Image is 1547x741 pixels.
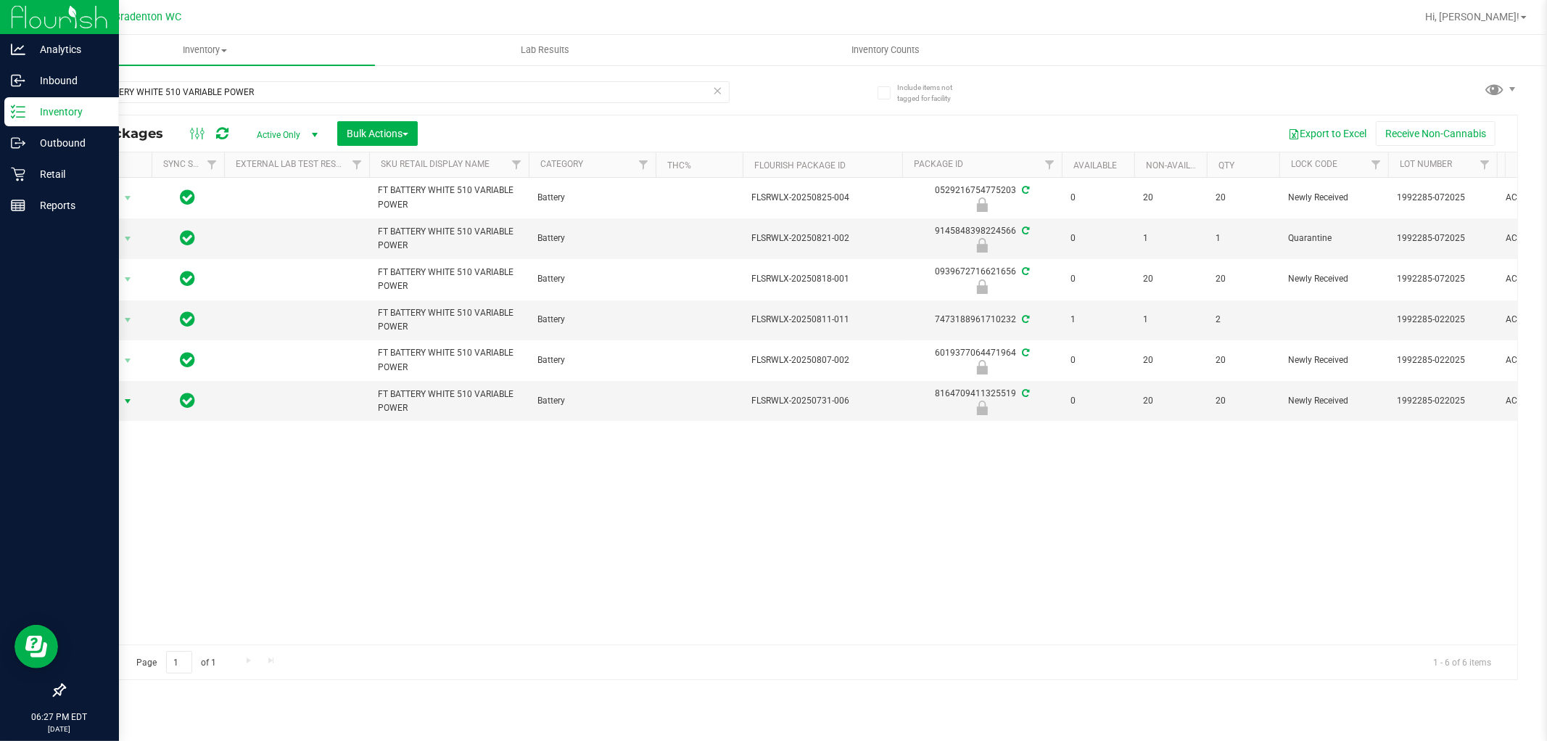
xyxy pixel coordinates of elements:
inline-svg: Analytics [11,42,25,57]
span: Newly Received [1288,394,1379,408]
a: Filter [1364,152,1388,177]
span: FT BATTERY WHITE 510 VARIABLE POWER [378,346,520,374]
span: 1992285-022025 [1397,353,1488,367]
a: Lock Code [1291,159,1337,169]
span: In Sync [181,390,196,411]
span: 1992285-072025 [1397,191,1488,205]
span: Sync from Compliance System [1020,185,1029,195]
a: Non-Available [1146,160,1210,171]
span: FT BATTERY WHITE 510 VARIABLE POWER [378,184,520,211]
span: Lab Results [501,44,589,57]
span: Hi, [PERSON_NAME]! [1425,11,1519,22]
span: 1 - 6 of 6 items [1422,651,1503,673]
p: Analytics [25,41,112,58]
inline-svg: Reports [11,198,25,213]
inline-svg: Retail [11,167,25,181]
span: Newly Received [1288,272,1379,286]
p: Outbound [25,134,112,152]
div: 6019377064471964 [900,346,1064,374]
div: 0939672716621656 [900,265,1064,293]
span: FLSRWLX-20250821-002 [751,232,894,245]
p: [DATE] [7,724,112,734]
span: In Sync [181,269,196,289]
span: 20 [1216,272,1271,286]
span: Battery [537,191,647,205]
span: FLSRWLX-20250731-006 [751,394,894,408]
div: 0529216754775203 [900,184,1064,212]
a: Inventory [35,35,375,65]
span: select [119,351,137,371]
p: Inventory [25,103,112,120]
span: Bradenton WC [115,11,182,23]
span: 1992285-022025 [1397,313,1488,327]
p: 06:27 PM EDT [7,711,112,724]
input: 1 [166,651,192,674]
span: 0 [1070,272,1126,286]
span: Battery [537,272,647,286]
span: 1 [1143,313,1198,327]
span: Sync from Compliance System [1020,266,1029,277]
span: 2 [1216,313,1271,327]
span: Sync from Compliance System [1020,314,1029,324]
span: FLSRWLX-20250811-011 [751,313,894,327]
span: Battery [537,353,647,367]
span: FLSRWLX-20250825-004 [751,191,894,205]
span: Newly Received [1288,191,1379,205]
span: select [119,229,137,249]
span: Battery [537,232,647,245]
a: Lot Number [1400,159,1452,169]
span: 20 [1216,353,1271,367]
span: select [119,310,137,330]
span: FT BATTERY WHITE 510 VARIABLE POWER [378,306,520,334]
p: Retail [25,165,112,183]
span: Quarantine [1288,232,1379,245]
span: 20 [1216,191,1271,205]
span: Newly Received [1288,353,1379,367]
span: FT BATTERY WHITE 510 VARIABLE POWER [378,266,520,293]
div: 9145848398224566 [900,224,1064,253]
a: Flourish Package ID [754,160,846,171]
span: Battery [537,394,647,408]
a: Package ID [914,159,963,169]
span: In Sync [181,350,196,370]
span: All Packages [75,126,178,142]
button: Bulk Actions [337,121,418,146]
a: Qty [1218,160,1234,171]
span: select [119,188,137,208]
span: FT BATTERY WHITE 510 VARIABLE POWER [378,225,520,253]
span: In Sync [181,228,196,248]
div: Quarantine [900,238,1064,253]
span: 0 [1070,394,1126,408]
a: Filter [632,152,656,177]
span: Clear [713,81,723,100]
span: 0 [1070,191,1126,205]
span: 1 [1070,313,1126,327]
span: FT BATTERY WHITE 510 VARIABLE POWER [378,388,520,415]
span: Sync from Compliance System [1020,348,1029,358]
span: 20 [1143,272,1198,286]
a: Filter [1473,152,1497,177]
p: Reports [25,197,112,214]
span: Include items not tagged for facility [897,82,970,104]
div: Newly Received [900,360,1064,374]
a: Filter [505,152,529,177]
span: Inventory [35,44,375,57]
div: Newly Received [900,197,1064,212]
span: Battery [537,313,647,327]
span: 1992285-072025 [1397,232,1488,245]
span: 1992285-022025 [1397,394,1488,408]
div: 8164709411325519 [900,387,1064,415]
a: Inventory Counts [715,35,1055,65]
span: select [119,391,137,412]
a: Sync Status [163,159,219,169]
p: Inbound [25,72,112,89]
div: Newly Received [900,401,1064,415]
a: Filter [345,152,369,177]
span: 20 [1143,191,1198,205]
span: In Sync [181,309,196,329]
inline-svg: Outbound [11,136,25,150]
span: Sync from Compliance System [1020,388,1029,398]
span: 0 [1070,232,1126,245]
a: External Lab Test Result [236,159,350,169]
a: Filter [1038,152,1062,177]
